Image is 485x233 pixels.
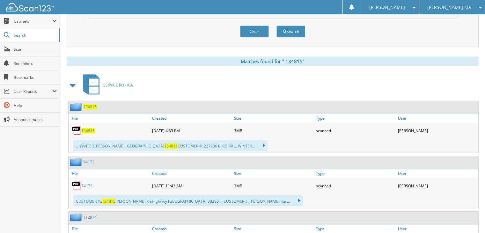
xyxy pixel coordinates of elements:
[232,179,314,192] div: 3MB
[72,126,81,135] img: PDF.png
[69,169,151,178] a: File
[151,224,232,233] a: Created
[396,114,478,123] a: User
[314,179,396,192] div: scanned
[240,26,269,37] button: Clear
[14,47,57,52] span: Scan
[232,224,314,233] a: Size
[232,114,314,123] a: Size
[14,89,52,94] span: User Reports
[14,19,52,24] span: Cabinets
[83,159,94,165] a: 74173
[102,199,115,204] span: 134815
[151,179,232,192] div: [DATE] 11:43 AM
[69,114,151,123] a: File
[14,61,57,66] span: Reminders
[314,169,396,178] a: Type
[396,179,478,192] div: [PERSON_NAME]
[14,117,57,122] span: Announcements
[81,128,95,133] a: 134815
[70,103,83,111] img: folder2.png
[427,5,471,9] span: [PERSON_NAME] Kia
[70,158,83,166] img: folder2.png
[314,114,396,123] a: Type
[314,224,396,233] a: Type
[314,124,396,137] div: scanned
[232,124,314,137] div: 3MB
[14,75,57,80] span: Bookmarks
[69,224,151,233] a: File
[151,124,232,137] div: [DATE] 4:33 PM
[81,183,92,189] a: 74173
[151,114,232,123] a: Created
[67,56,479,66] div: Matches found for " 134815"
[83,214,97,220] a: 112974
[151,169,232,178] a: Created
[70,213,83,221] img: folder2.png
[369,5,405,9] span: [PERSON_NAME]
[103,82,133,88] span: SERVICE RO - KIA
[396,169,478,178] a: User
[453,202,485,233] iframe: Chat Widget
[14,33,56,38] span: Search
[164,143,178,149] span: 134815
[232,169,314,178] a: Size
[73,140,268,151] div: ... WINTER [PERSON_NAME] [GEOGRAPHIC_DATA] CUSTOMER #: 227986 RI RK IKK ... WINTER...
[83,104,97,109] a: 134815
[14,103,57,108] span: Help
[6,3,54,11] img: scan123-logo-white.svg
[73,195,303,206] div: CUSTOMER #:. [PERSON_NAME] KiaHighwoy [GEOGRAPHIC_DATA] 38280 ... CUSTOMER #: [PERSON_NAME] Kia ...
[396,224,478,233] a: User
[79,72,133,98] a: SERVICE RO - KIA
[396,124,478,137] div: [PERSON_NAME]
[72,181,81,191] img: PDF.png
[276,26,305,37] button: Search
